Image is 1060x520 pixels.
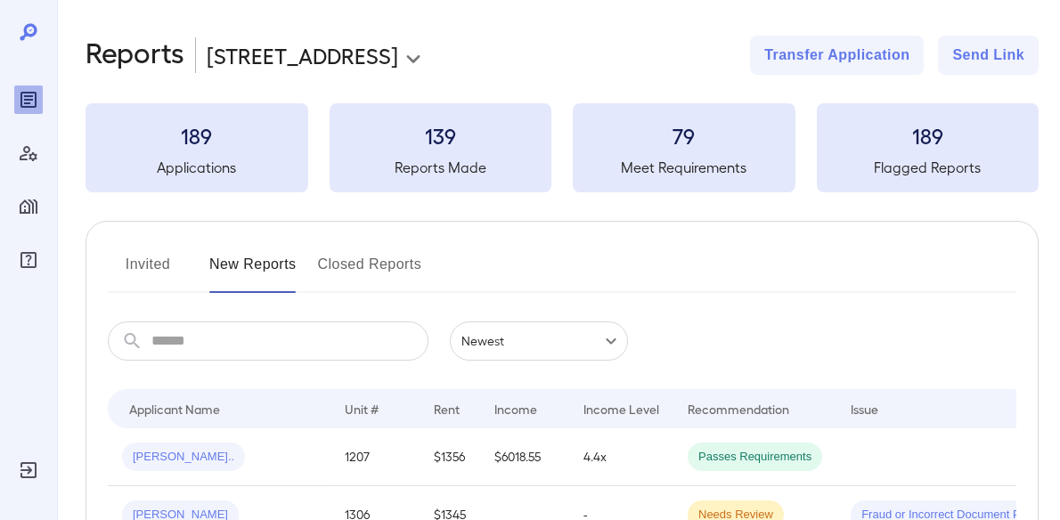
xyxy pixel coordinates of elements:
[494,398,537,419] div: Income
[330,157,552,178] h5: Reports Made
[330,121,552,150] h3: 139
[122,449,245,466] span: [PERSON_NAME]..
[817,121,1040,150] h3: 189
[434,398,462,419] div: Rent
[688,449,822,466] span: Passes Requirements
[345,398,379,419] div: Unit #
[86,157,308,178] h5: Applications
[14,85,43,114] div: Reports
[86,103,1039,192] summary: 189Applications139Reports Made79Meet Requirements189Flagged Reports
[209,250,297,293] button: New Reports
[14,456,43,484] div: Log Out
[569,428,673,486] td: 4.4x
[207,41,398,69] p: [STREET_ADDRESS]
[86,121,308,150] h3: 189
[318,250,422,293] button: Closed Reports
[86,36,184,75] h2: Reports
[129,398,220,419] div: Applicant Name
[14,139,43,167] div: Manage Users
[938,36,1039,75] button: Send Link
[688,398,789,419] div: Recommendation
[573,121,795,150] h3: 79
[14,192,43,221] div: Manage Properties
[420,428,480,486] td: $1356
[480,428,569,486] td: $6018.55
[330,428,420,486] td: 1207
[583,398,659,419] div: Income Level
[750,36,924,75] button: Transfer Application
[573,157,795,178] h5: Meet Requirements
[817,157,1040,178] h5: Flagged Reports
[851,398,879,419] div: Issue
[14,246,43,274] div: FAQ
[450,321,628,361] div: Newest
[108,250,188,293] button: Invited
